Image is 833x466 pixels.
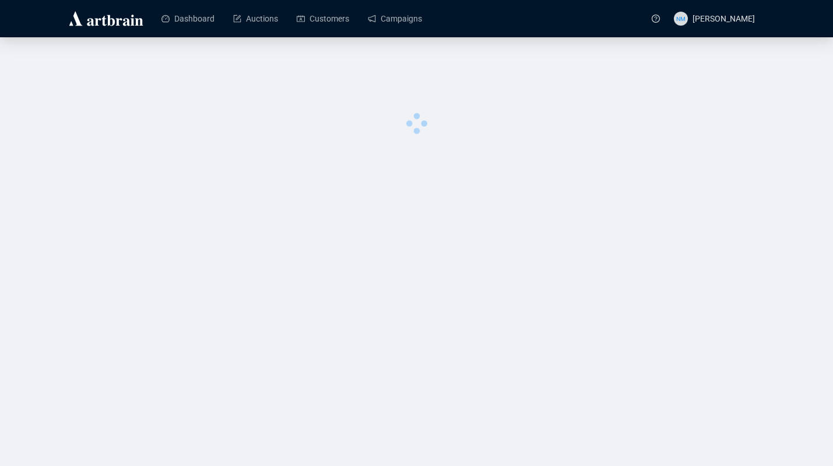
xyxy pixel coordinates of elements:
[368,3,422,34] a: Campaigns
[676,13,686,23] span: NM
[161,3,215,34] a: Dashboard
[652,15,660,23] span: question-circle
[297,3,349,34] a: Customers
[233,3,278,34] a: Auctions
[693,14,755,23] span: [PERSON_NAME]
[67,9,145,28] img: logo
